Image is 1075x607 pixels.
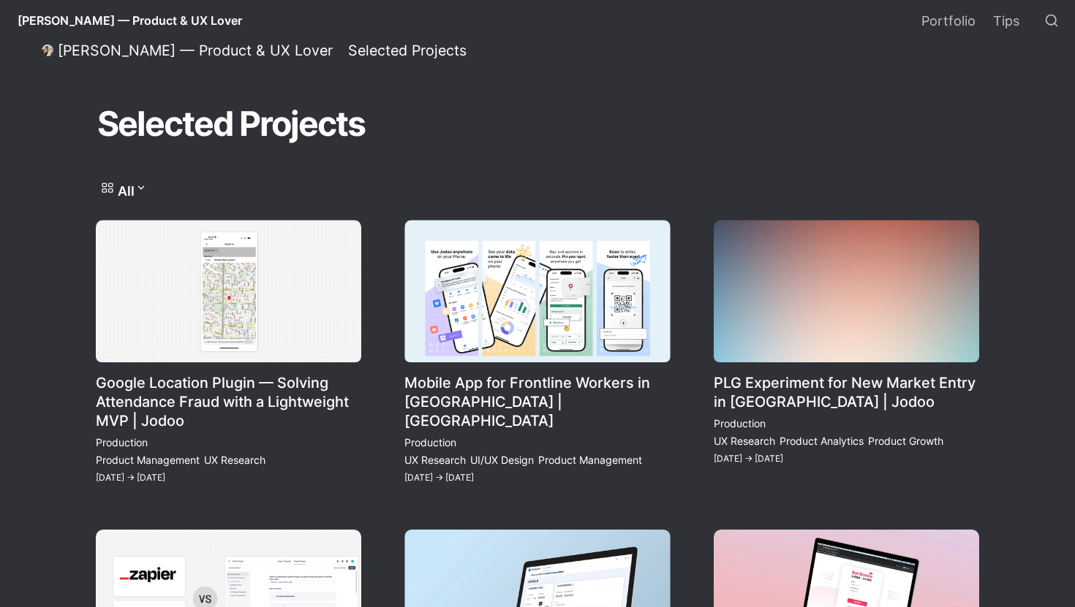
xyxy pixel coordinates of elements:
img: Daniel Lee — Product & UX Lover [42,45,53,56]
div: [PERSON_NAME] — Product & UX Lover [58,42,333,60]
div: Selected Projects [348,42,467,60]
a: Mobile App for Frontline Workers in [GEOGRAPHIC_DATA] | [GEOGRAPHIC_DATA] [404,220,670,486]
span: / [339,45,342,57]
a: Selected Projects [344,42,471,59]
span: [PERSON_NAME] — Product & UX Lover [18,13,242,28]
h1: Selected Projects [96,97,366,151]
a: [PERSON_NAME] — Product & UX Lover [37,42,337,59]
a: PLG Experiment for New Market Entry in [GEOGRAPHIC_DATA] | Jodoo [714,220,979,486]
a: Google Location Plugin — Solving Attendance Fraud with a Lightweight MVP | Jodoo [96,220,361,486]
p: All [118,181,135,201]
